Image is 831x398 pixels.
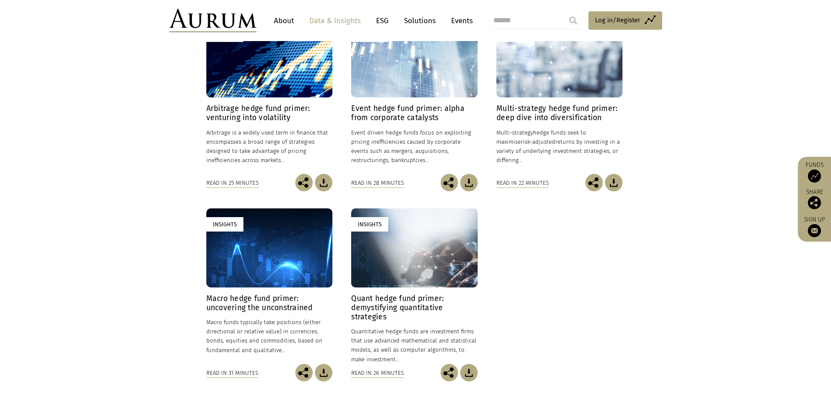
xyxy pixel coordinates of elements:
a: Insights Macro hedge fund primer: uncovering the unconstrained Macro funds typically take positio... [206,208,332,364]
div: Insights [206,217,243,232]
img: Share this post [585,174,603,191]
a: Insights Event hedge fund primer: alpha from corporate catalysts Event driven hedge funds focus o... [351,19,477,174]
div: Share [802,189,827,209]
a: Insights Multi-strategy hedge fund primer: deep dive into diversification Multi-strategyhedge fun... [496,19,622,174]
p: Quantitative hedge funds are investment firms that use advanced mathematical and statistical mode... [351,327,477,364]
img: Share this post [441,364,458,381]
p: hedge funds seek to maximise returns by investing in a variety of underlying investment strategie... [496,128,622,165]
img: Share this post [808,196,821,209]
span: Multi-strategy [496,129,533,136]
img: Access Funds [808,170,821,183]
a: Sign up [802,216,827,237]
img: Download Article [605,174,622,191]
a: Data & Insights [305,13,365,29]
h4: Multi-strategy hedge fund primer: deep dive into diversification [496,104,622,122]
img: Download Article [460,174,478,191]
img: Download Article [460,364,478,381]
img: Share this post [295,174,313,191]
input: Submit [564,12,582,29]
a: ESG [372,13,393,29]
div: Read in 22 minutes [496,178,549,188]
span: Log in/Register [595,15,640,25]
div: Read in 25 minutes [206,178,259,188]
a: Funds [802,161,827,183]
a: Insights Arbitrage hedge fund primer: venturing into volatility Arbitrage is a widely used term i... [206,19,332,174]
p: Arbitrage is a widely used term in finance that encompasses a broad range of strategies designed ... [206,128,332,165]
a: Events [447,13,473,29]
h4: Event hedge fund primer: alpha from corporate catalysts [351,104,477,122]
img: Aurum [169,9,256,32]
img: Download Article [315,174,332,191]
img: Share this post [441,174,458,191]
img: Sign up to our newsletter [808,224,821,237]
img: Share this post [295,364,313,381]
div: Read in 26 minutes [351,368,404,378]
p: Macro funds typically take positions (either directional or relative value) in currencies, bonds,... [206,318,332,355]
a: Log in/Register [588,11,662,30]
a: Insights Quant hedge fund primer: demystifying quantitative strategies Quantitative hedge funds a... [351,208,477,364]
h4: Arbitrage hedge fund primer: venturing into volatility [206,104,332,122]
h4: Quant hedge fund primer: demystifying quantitative strategies [351,294,477,322]
span: risk-adjusted [521,138,555,145]
h4: Macro hedge fund primer: uncovering the unconstrained [206,294,332,312]
div: Read in 28 minutes [351,178,404,188]
a: Solutions [400,13,440,29]
p: Event driven hedge funds focus on exploiting pricing inefficiencies caused by corporate events su... [351,128,477,165]
div: Read in 31 minutes [206,368,258,378]
div: Insights [351,217,388,232]
a: About [270,13,298,29]
img: Download Article [315,364,332,381]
